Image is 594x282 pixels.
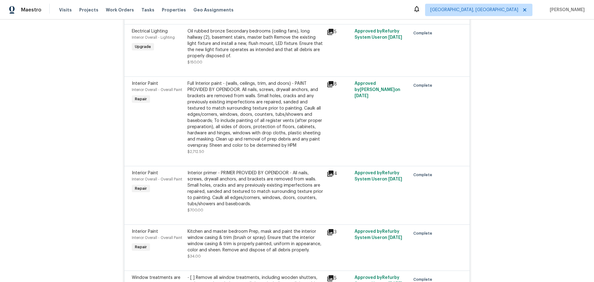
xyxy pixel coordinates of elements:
span: $150.00 [187,60,202,64]
span: Approved by [PERSON_NAME] on [355,81,400,98]
span: Visits [59,7,72,13]
span: Interior Overall - Overall Paint [132,88,182,92]
span: Approved by Refurby System User on [355,171,402,181]
div: 5 [327,28,351,36]
span: Maestro [21,7,41,13]
span: Repair [132,96,149,102]
span: [DATE] [388,236,402,240]
div: 8 [327,80,351,88]
span: Approved by Refurby System User on [355,29,402,40]
span: Geo Assignments [193,7,234,13]
span: Complete [413,30,435,36]
span: Complete [413,172,435,178]
span: Projects [79,7,98,13]
span: [GEOGRAPHIC_DATA], [GEOGRAPHIC_DATA] [430,7,518,13]
span: Interior Paint [132,171,158,175]
span: Approved by Refurby System User on [355,229,402,240]
div: 4 [327,170,351,177]
span: Work Orders [106,7,134,13]
span: Interior Overall - Overall Paint [132,177,182,181]
span: Interior Overall - Overall Paint [132,236,182,240]
span: Tasks [141,8,154,12]
span: Properties [162,7,186,13]
span: Repair [132,244,149,250]
span: Complete [413,82,435,89]
div: Oil rubbed bronze Secondary bedrooms (ceiling fans), long hallway (2), basement stairs, master ba... [187,28,323,59]
span: [DATE] [388,35,402,40]
span: Interior Paint [132,81,158,86]
span: [DATE] [355,94,368,98]
span: Electrical Lighting [132,29,168,33]
span: Interior Paint [132,229,158,234]
span: Repair [132,185,149,192]
span: Complete [413,230,435,236]
span: $34.00 [187,254,201,258]
span: [PERSON_NAME] [547,7,585,13]
div: Full Interior paint - (walls, ceilings, trim, and doors) - PAINT PROVIDED BY OPENDOOR. All nails,... [187,80,323,149]
div: 3 [327,228,351,236]
div: Interior primer - PRIMER PROVIDED BY OPENDOOR - All nails, screws, drywall anchors, and brackets ... [187,170,323,207]
span: [DATE] [388,177,402,181]
div: Kitchen and master bedroom Prep, mask and paint the interior window casing & trim (brush or spray... [187,228,323,253]
span: $2,712.50 [187,150,204,154]
span: Interior Overall - Lighting [132,36,175,39]
span: Upgrade [132,44,153,50]
div: 5 [327,275,351,282]
span: $700.00 [187,208,203,212]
